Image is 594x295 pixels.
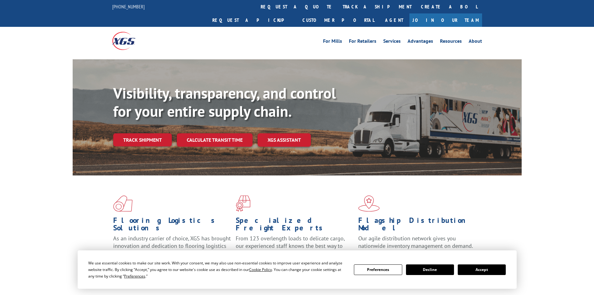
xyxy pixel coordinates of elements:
a: Calculate transit time [177,133,253,147]
h1: Flagship Distribution Model [358,217,476,235]
a: Advantages [408,39,433,46]
a: Request a pickup [208,13,298,27]
a: [PHONE_NUMBER] [112,3,145,10]
a: For Retailers [349,39,376,46]
a: XGS ASSISTANT [258,133,311,147]
img: xgs-icon-focused-on-flooring-red [236,195,250,212]
div: Cookie Consent Prompt [78,250,517,289]
a: Resources [440,39,462,46]
p: From 123 overlength loads to delicate cargo, our experienced staff knows the best way to move you... [236,235,354,263]
button: Decline [406,264,454,275]
img: xgs-icon-flagship-distribution-model-red [358,195,380,212]
span: Our agile distribution network gives you nationwide inventory management on demand. [358,235,473,249]
h1: Flooring Logistics Solutions [113,217,231,235]
a: Customer Portal [298,13,379,27]
img: xgs-icon-total-supply-chain-intelligence-red [113,195,133,212]
span: Preferences [124,273,145,279]
a: For Mills [323,39,342,46]
button: Accept [458,264,506,275]
h1: Specialized Freight Experts [236,217,354,235]
div: We use essential cookies to make our site work. With your consent, we may also use non-essential ... [88,260,346,279]
a: About [469,39,482,46]
a: Agent [379,13,409,27]
b: Visibility, transparency, and control for your entire supply chain. [113,83,336,121]
a: Join Our Team [409,13,482,27]
button: Preferences [354,264,402,275]
a: Services [383,39,401,46]
span: As an industry carrier of choice, XGS has brought innovation and dedication to flooring logistics... [113,235,231,257]
span: Cookie Policy [249,267,272,272]
a: Track shipment [113,133,172,146]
